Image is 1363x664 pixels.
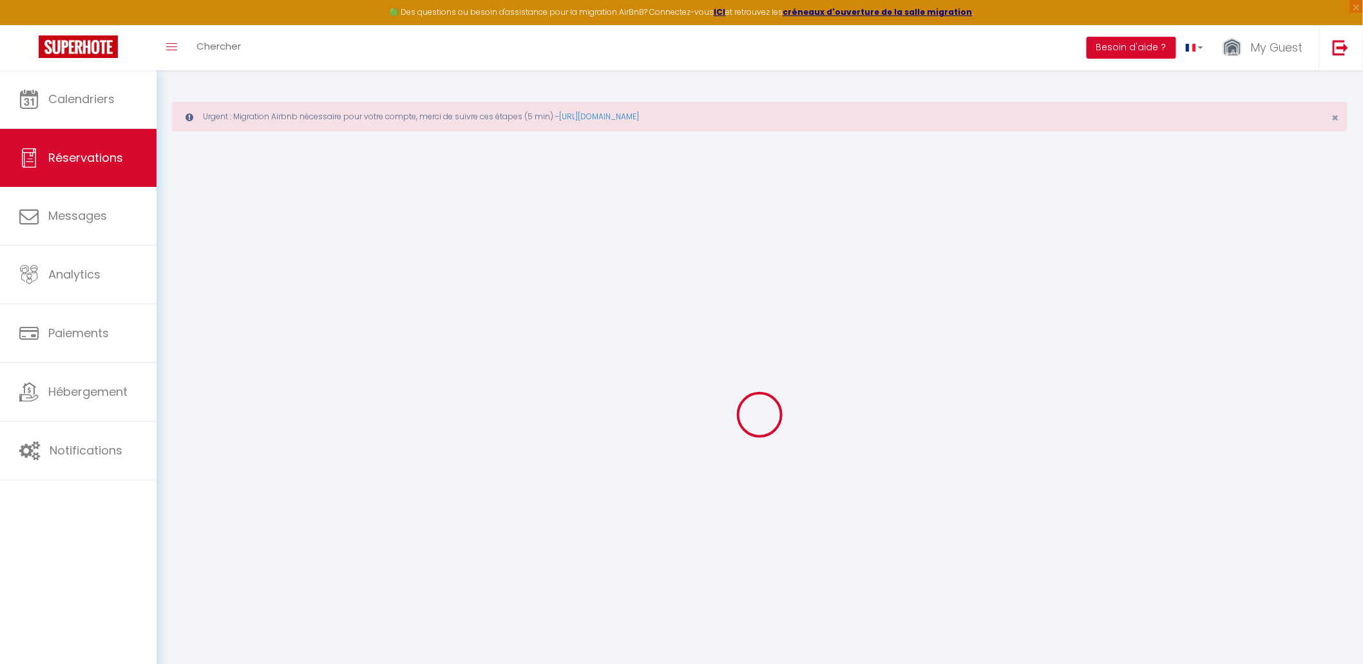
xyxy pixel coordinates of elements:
span: My Guest [1250,39,1303,55]
a: Chercher [187,25,251,70]
button: Besoin d'aide ? [1087,37,1176,59]
span: Analytics [48,266,100,282]
span: Notifications [50,442,122,458]
span: Messages [48,208,107,224]
button: Ouvrir le widget de chat LiveChat [10,5,49,44]
iframe: Chat [1308,606,1353,654]
div: Urgent : Migration Airbnb nécessaire pour votre compte, merci de suivre ces étapes (5 min) - [172,102,1348,132]
a: ... My Guest [1213,25,1319,70]
span: Paiements [48,325,109,341]
a: créneaux d'ouverture de la salle migration [783,6,973,17]
span: Calendriers [48,91,115,107]
button: Close [1332,112,1339,124]
img: ... [1223,37,1242,59]
span: Réservations [48,150,123,166]
img: logout [1333,39,1349,55]
span: Hébergement [48,384,128,400]
span: Chercher [196,39,241,53]
span: × [1332,110,1339,126]
a: ICI [714,6,726,17]
a: [URL][DOMAIN_NAME] [559,111,639,122]
img: Super Booking [39,35,118,58]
